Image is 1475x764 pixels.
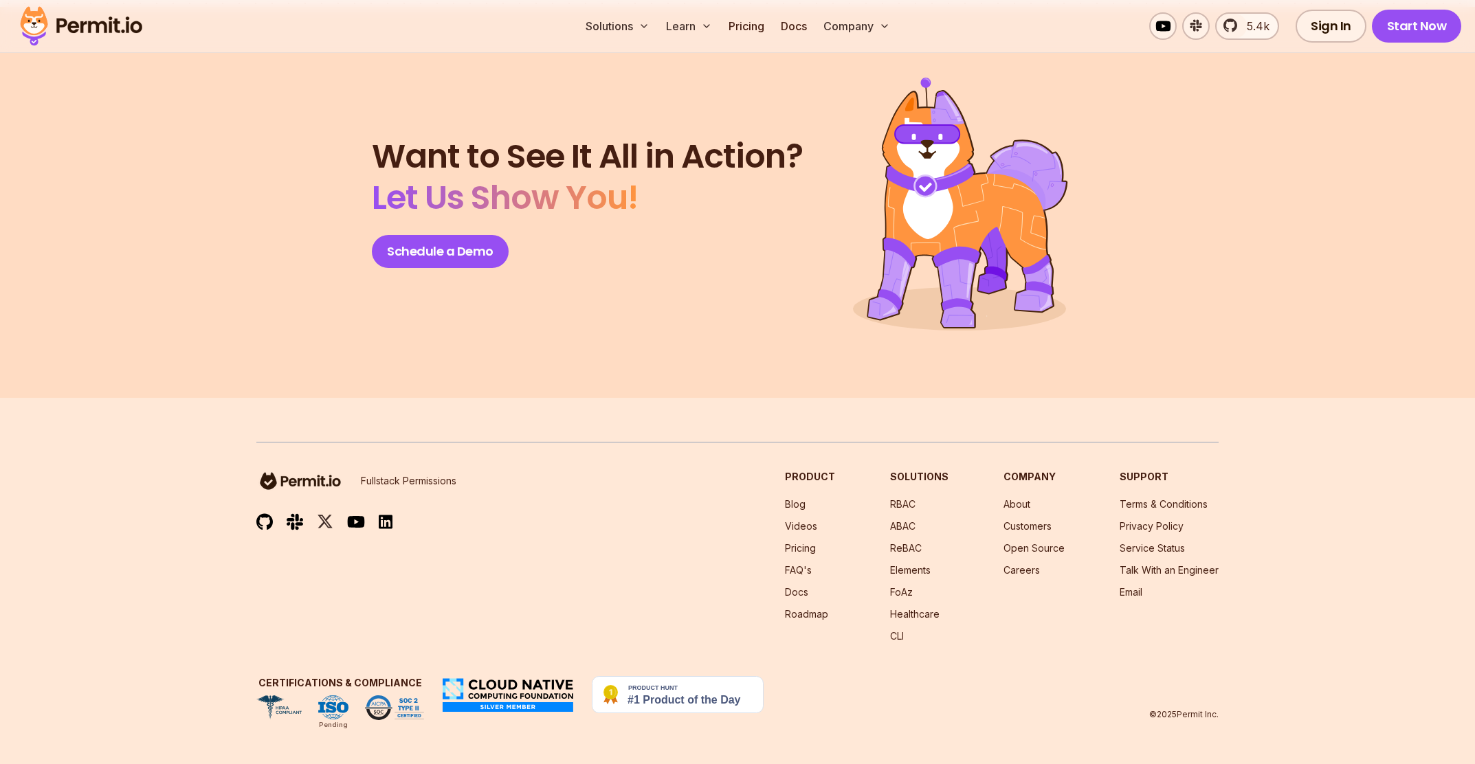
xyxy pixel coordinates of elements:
a: Pricing [723,12,770,40]
img: ISO [318,695,348,720]
a: Pricing [785,542,816,554]
h3: Support [1120,470,1219,484]
a: Talk With an Engineer [1120,564,1219,576]
h3: Company [1003,470,1065,484]
a: Service Status [1120,542,1185,554]
img: SOC [365,695,424,720]
a: Customers [1003,520,1052,532]
a: CLI [890,630,904,642]
h3: Solutions [890,470,949,484]
a: Privacy Policy [1120,520,1184,532]
a: Terms & Conditions [1120,498,1208,510]
img: twitter [317,513,333,530]
a: Docs [775,12,812,40]
span: Let Us Show You! [372,175,638,221]
span: 5.4k [1239,18,1269,34]
img: slack [287,513,303,531]
a: 5.4k [1215,12,1279,40]
a: Start Now [1372,10,1462,43]
img: linkedin [379,514,392,530]
img: Permit.io - Never build permissions again | Product Hunt [592,676,764,713]
p: © 2025 Permit Inc. [1149,709,1219,720]
a: Email [1120,586,1142,598]
button: Solutions [580,12,655,40]
p: Fullstack Permissions [361,474,456,488]
div: Pending [319,719,348,730]
h2: Want to See It All in Action? [372,136,803,218]
a: Elements [890,564,931,576]
a: Healthcare [890,608,940,620]
img: github [256,513,273,530]
a: Blog [785,498,806,510]
a: ReBAC [890,542,922,554]
a: ABAC [890,520,916,532]
a: Sign In [1296,10,1366,43]
img: youtube [347,514,365,530]
button: Company [818,12,896,40]
img: Permit logo [14,3,148,49]
a: Docs [785,586,808,598]
a: RBAC [890,498,916,510]
a: FAQ's [785,564,812,576]
h3: Certifications & Compliance [256,676,424,690]
button: Learn [661,12,718,40]
a: Roadmap [785,608,828,620]
a: Careers [1003,564,1040,576]
a: Videos [785,520,817,532]
a: Open Source [1003,542,1065,554]
img: HIPAA [256,695,302,720]
h3: Product [785,470,835,484]
a: Schedule a Demo [372,235,509,268]
a: FoAz [890,586,913,598]
img: logo [256,470,344,492]
a: About [1003,498,1030,510]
